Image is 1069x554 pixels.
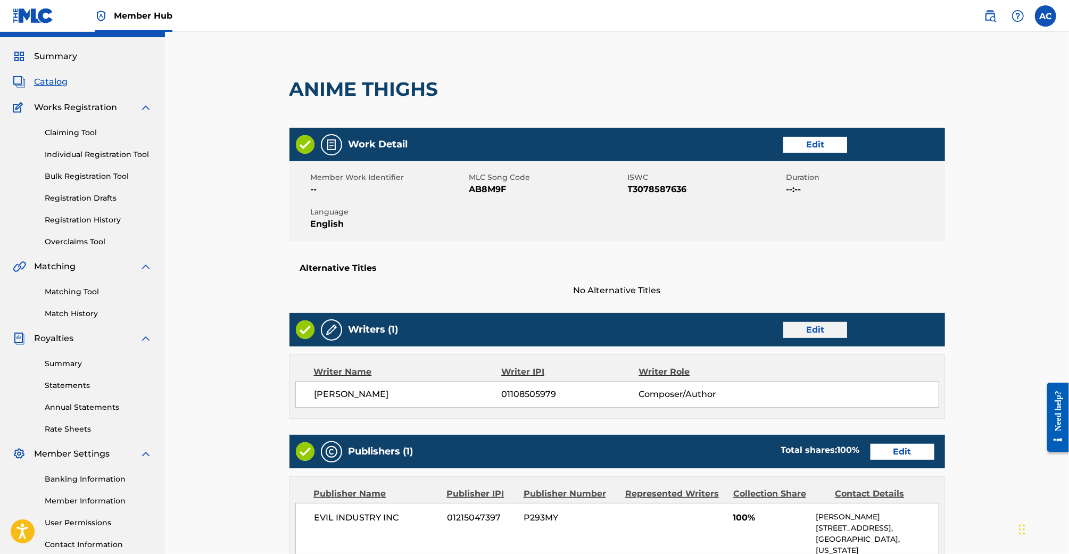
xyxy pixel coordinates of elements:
h5: Publishers (1) [349,445,413,458]
span: 01215047397 [447,511,516,524]
h2: ANIME THIGHS [289,77,444,101]
h5: Alternative Titles [300,263,934,274]
a: Overclaims Tool [45,236,152,247]
img: Works Registration [13,101,27,114]
span: [PERSON_NAME] [314,388,502,401]
div: Publisher Number [524,487,617,500]
a: Individual Registration Tool [45,149,152,160]
a: Claiming Tool [45,127,152,138]
span: 100 % [838,445,860,455]
span: Works Registration [34,101,117,114]
img: Publishers [325,445,338,458]
img: Valid [296,135,314,154]
a: Banking Information [45,474,152,485]
p: [STREET_ADDRESS], [816,523,938,534]
span: Matching [34,260,76,273]
span: MLC Song Code [469,172,625,183]
img: Top Rightsholder [95,10,107,22]
span: --:-- [786,183,942,196]
div: User Menu [1035,5,1056,27]
h5: Work Detail [349,138,408,151]
span: ISWC [628,172,784,183]
div: Help [1007,5,1029,27]
a: Match History [45,308,152,319]
span: AB8M9F [469,183,625,196]
img: expand [139,260,152,273]
span: T3078587636 [628,183,784,196]
a: Registration History [45,214,152,226]
a: User Permissions [45,517,152,528]
a: Contact Information [45,539,152,550]
a: Annual Statements [45,402,152,413]
img: Catalog [13,76,26,88]
div: Writer Role [639,366,764,378]
a: Bulk Registration Tool [45,171,152,182]
span: Duration [786,172,942,183]
div: Publisher IPI [447,487,516,500]
div: Writer IPI [501,366,639,378]
a: Summary [45,358,152,369]
a: Member Information [45,495,152,507]
img: Summary [13,50,26,63]
img: Valid [296,320,314,339]
a: Statements [45,380,152,391]
a: Public Search [980,5,1001,27]
a: Edit [783,322,847,338]
img: Writers [325,324,338,336]
p: [PERSON_NAME] [816,511,938,523]
img: search [984,10,997,22]
span: -- [311,183,467,196]
div: Drag [1019,514,1025,545]
span: Member Settings [34,448,110,460]
div: Publisher Name [314,487,439,500]
img: Royalties [13,332,26,345]
span: Language [311,206,467,218]
a: Edit [783,137,847,153]
div: Contact Details [835,487,929,500]
img: Valid [296,442,314,461]
span: Composer/Author [639,388,764,401]
a: Rate Sheets [45,424,152,435]
span: 01108505979 [501,388,639,401]
img: Member Settings [13,448,26,460]
img: MLC Logo [13,8,54,23]
a: SummarySummary [13,50,77,63]
h5: Writers (1) [349,324,399,336]
span: Catalog [34,76,68,88]
img: Matching [13,260,26,273]
img: Work Detail [325,138,338,151]
div: Writer Name [314,366,502,378]
a: Edit [871,444,934,460]
a: Matching Tool [45,286,152,297]
span: Summary [34,50,77,63]
iframe: Resource Center [1039,374,1069,460]
a: Registration Drafts [45,193,152,204]
span: 100% [733,511,808,524]
div: Total shares: [781,444,860,457]
span: English [311,218,467,230]
div: Collection Share [733,487,827,500]
span: EVIL INDUSTRY INC [314,511,440,524]
span: Member Work Identifier [311,172,467,183]
div: Represented Writers [625,487,725,500]
span: No Alternative Titles [289,284,945,297]
iframe: Chat Widget [1016,503,1069,554]
span: Royalties [34,332,73,345]
img: help [1012,10,1024,22]
img: expand [139,448,152,460]
img: expand [139,101,152,114]
img: expand [139,332,152,345]
span: P293MY [524,511,617,524]
span: Member Hub [114,10,172,22]
a: CatalogCatalog [13,76,68,88]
